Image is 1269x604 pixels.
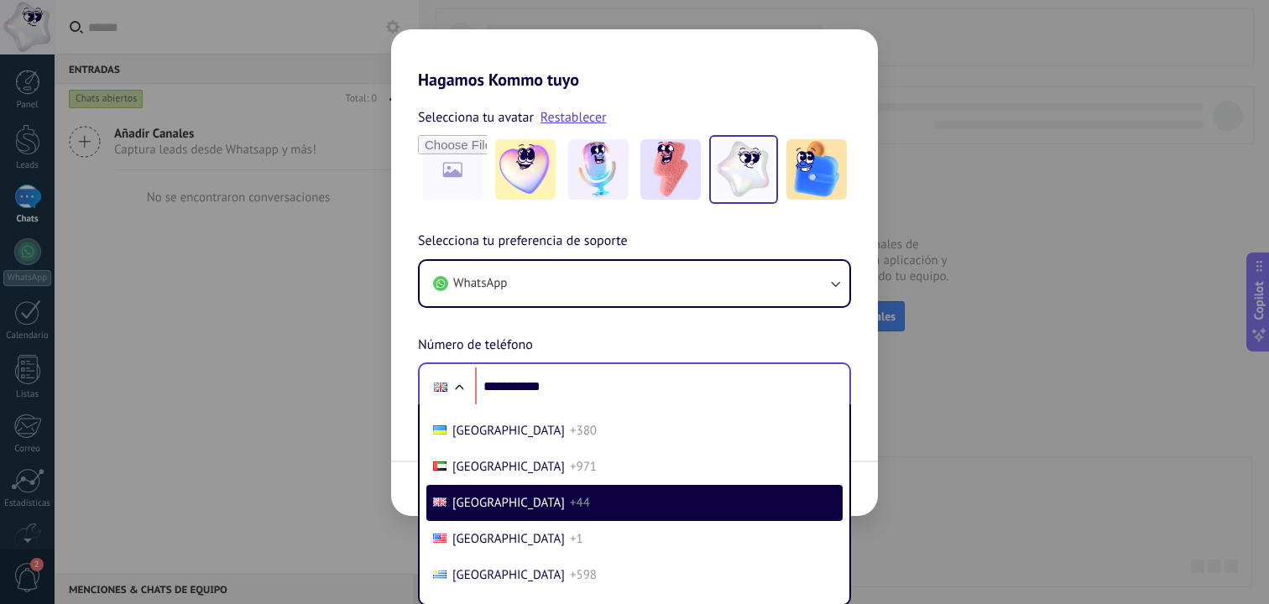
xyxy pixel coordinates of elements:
[452,567,565,583] span: [GEOGRAPHIC_DATA]
[418,335,533,357] span: Número de teléfono
[418,107,534,128] span: Selecciona tu avatar
[570,459,597,475] span: +971
[570,531,583,547] span: +1
[391,29,878,90] h2: Hagamos Kommo tuyo
[568,139,629,200] img: -2.jpeg
[540,109,607,126] a: Restablecer
[495,139,556,200] img: -1.jpeg
[570,567,597,583] span: +598
[786,139,847,200] img: -5.jpeg
[453,275,507,292] span: WhatsApp
[713,139,774,200] img: -4.jpeg
[452,531,565,547] span: [GEOGRAPHIC_DATA]
[640,139,701,200] img: -3.jpeg
[570,423,597,439] span: +380
[418,231,628,253] span: Selecciona tu preferencia de soporte
[452,495,565,511] span: [GEOGRAPHIC_DATA]
[452,423,565,439] span: [GEOGRAPHIC_DATA]
[420,261,849,306] button: WhatsApp
[452,459,565,475] span: [GEOGRAPHIC_DATA]
[425,369,457,404] div: United Kingdom: + 44
[570,495,590,511] span: +44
